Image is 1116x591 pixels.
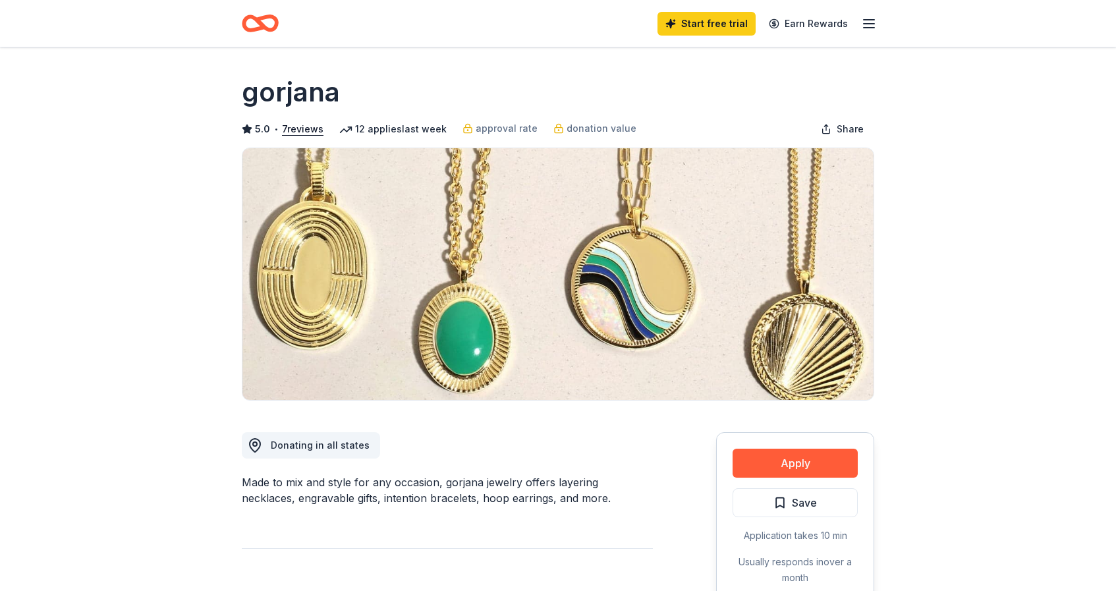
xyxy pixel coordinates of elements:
[733,554,858,586] div: Usually responds in over a month
[657,12,756,36] a: Start free trial
[567,121,636,136] span: donation value
[462,121,538,136] a: approval rate
[339,121,447,137] div: 12 applies last week
[255,121,270,137] span: 5.0
[242,474,653,506] div: Made to mix and style for any occasion, gorjana jewelry offers layering necklaces, engravable gif...
[242,74,340,111] h1: gorjana
[810,116,874,142] button: Share
[282,121,323,137] button: 7reviews
[553,121,636,136] a: donation value
[761,12,856,36] a: Earn Rewards
[733,528,858,544] div: Application takes 10 min
[274,124,279,134] span: •
[242,8,279,39] a: Home
[733,488,858,517] button: Save
[733,449,858,478] button: Apply
[271,439,370,451] span: Donating in all states
[476,121,538,136] span: approval rate
[242,148,874,400] img: Image for gorjana
[792,494,817,511] span: Save
[837,121,864,137] span: Share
